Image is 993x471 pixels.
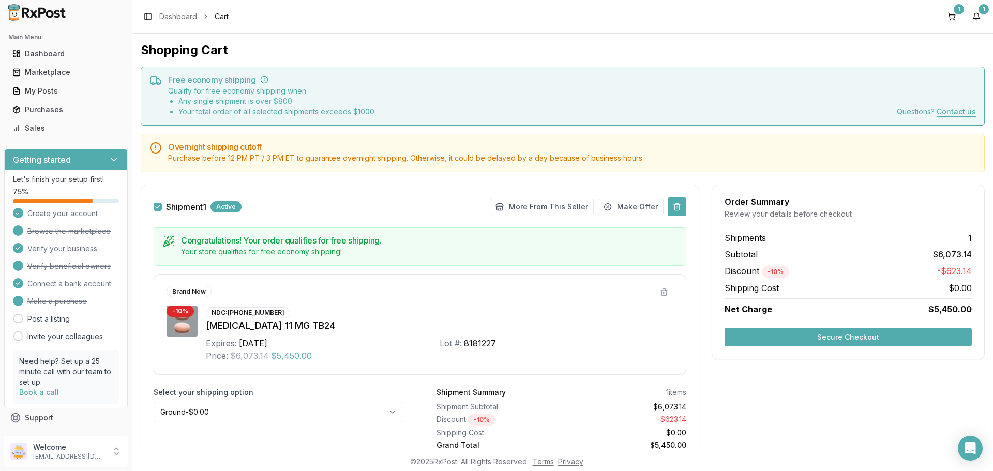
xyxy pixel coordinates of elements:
[598,199,664,215] button: Make Offer
[27,208,98,219] span: Create your account
[968,232,972,244] span: 1
[4,83,128,99] button: My Posts
[13,187,28,197] span: 75 %
[949,282,972,294] span: $0.00
[464,337,496,350] div: 8181227
[897,107,976,117] div: Questions?
[968,8,985,25] button: 1
[725,197,972,206] div: Order Summary
[215,11,229,22] span: Cart
[4,120,128,136] button: Sales
[8,63,124,82] a: Marketplace
[206,337,237,350] div: Expires:
[27,244,97,254] span: Verify your business
[979,4,989,14] div: 1
[437,387,506,398] div: Shipment Summary
[167,306,198,337] img: Xeljanz XR 11 MG TB24
[206,350,228,362] div: Price:
[8,33,124,41] h2: Main Menu
[558,457,583,466] a: Privacy
[239,337,267,350] div: [DATE]
[4,4,70,21] img: RxPost Logo
[19,388,59,397] a: Book a call
[13,154,71,166] h3: Getting started
[178,107,374,117] li: Your total order of all selected shipments exceeds $ 1000
[141,42,985,58] h1: Shopping Cart
[8,119,124,138] a: Sales
[168,75,976,84] h5: Free economy shipping
[25,431,60,442] span: Feedback
[928,303,972,315] span: $5,450.00
[566,402,687,412] div: $6,073.14
[954,4,964,14] div: 1
[725,328,972,346] button: Secure Checkout
[4,64,128,81] button: Marketplace
[933,248,972,261] span: $6,073.14
[440,337,462,350] div: Lot #:
[566,414,687,426] div: - $623.14
[4,45,128,62] button: Dashboard
[490,199,594,215] button: More From This Seller
[27,279,111,289] span: Connect a bank account
[167,306,194,317] div: - 10 %
[437,402,558,412] div: Shipment Subtotal
[566,440,687,450] div: $5,450.00
[27,226,111,236] span: Browse the marketplace
[725,282,779,294] span: Shipping Cost
[159,11,229,22] nav: breadcrumb
[8,44,124,63] a: Dashboard
[27,331,103,342] a: Invite your colleagues
[33,442,105,452] p: Welcome
[12,67,119,78] div: Marketplace
[178,96,374,107] li: Any single shipment is over $ 800
[725,266,789,276] span: Discount
[19,356,113,387] p: Need help? Set up a 25 minute call with our team to set up.
[10,443,27,460] img: User avatar
[937,265,972,278] span: -$623.14
[181,247,678,257] div: Your store qualifies for free economy shipping!
[12,104,119,115] div: Purchases
[168,153,976,163] div: Purchase before 12 PM PT / 3 PM ET to guarantee overnight shipping. Otherwise, it could be delaye...
[168,143,976,151] h5: Overnight shipping cutoff
[958,436,983,461] div: Open Intercom Messenger
[666,387,686,398] div: 1 items
[725,248,758,261] span: Subtotal
[468,414,495,426] div: - 10 %
[4,408,128,427] button: Support
[33,452,105,461] p: [EMAIL_ADDRESS][DOMAIN_NAME]
[167,286,212,297] div: Brand New
[27,261,111,271] span: Verify beneficial owners
[181,236,678,245] h5: Congratulations! Your order qualifies for free shipping.
[437,428,558,438] div: Shipping Cost
[725,232,766,244] span: Shipments
[154,387,403,398] label: Select your shipping option
[210,201,242,212] div: Active
[12,123,119,133] div: Sales
[943,8,960,25] button: 1
[725,209,972,219] div: Review your details before checkout
[566,428,687,438] div: $0.00
[230,350,269,362] span: $6,073.14
[168,86,374,117] div: Qualify for free economy shipping when
[8,82,124,100] a: My Posts
[4,427,128,446] button: Feedback
[437,440,558,450] div: Grand Total
[27,296,87,307] span: Make a purchase
[4,101,128,118] button: Purchases
[762,266,789,278] div: - 10 %
[437,414,558,426] div: Discount
[206,307,290,318] div: NDC: [PHONE_NUMBER]
[159,11,197,22] a: Dashboard
[533,457,554,466] a: Terms
[12,49,119,59] div: Dashboard
[27,314,70,324] a: Post a listing
[271,350,312,362] span: $5,450.00
[12,86,119,96] div: My Posts
[8,100,124,119] a: Purchases
[206,318,673,333] div: [MEDICAL_DATA] 11 MG TB24
[13,174,119,185] p: Let's finish your setup first!
[166,203,206,211] span: Shipment 1
[725,304,772,314] span: Net Charge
